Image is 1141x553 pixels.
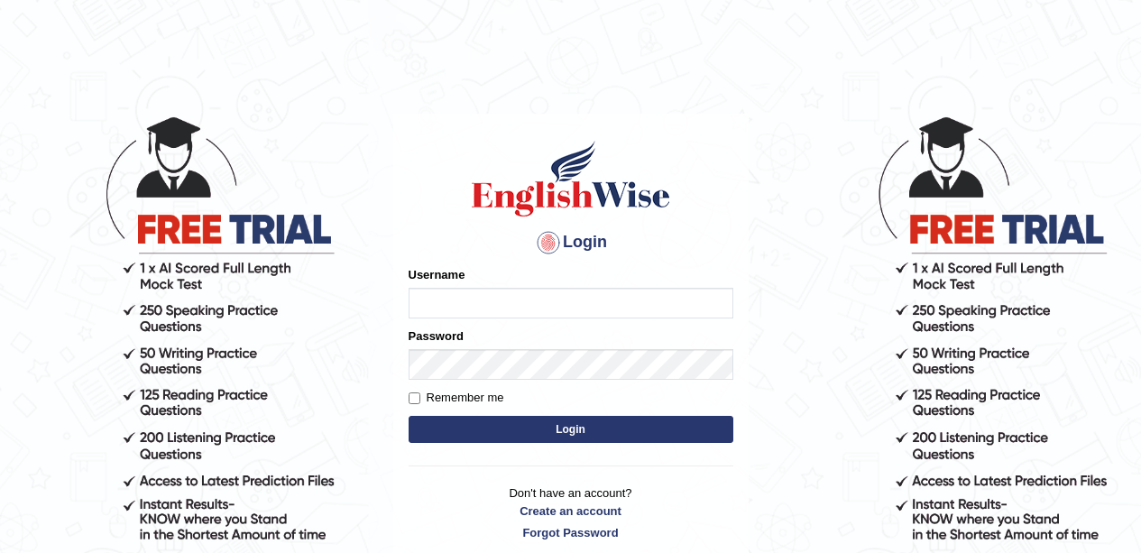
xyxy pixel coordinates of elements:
[468,138,674,219] img: Logo of English Wise sign in for intelligent practice with AI
[409,327,464,345] label: Password
[409,502,733,520] a: Create an account
[409,392,420,404] input: Remember me
[409,416,733,443] button: Login
[409,266,465,283] label: Username
[409,228,733,257] h4: Login
[409,524,733,541] a: Forgot Password
[409,484,733,540] p: Don't have an account?
[409,389,504,407] label: Remember me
